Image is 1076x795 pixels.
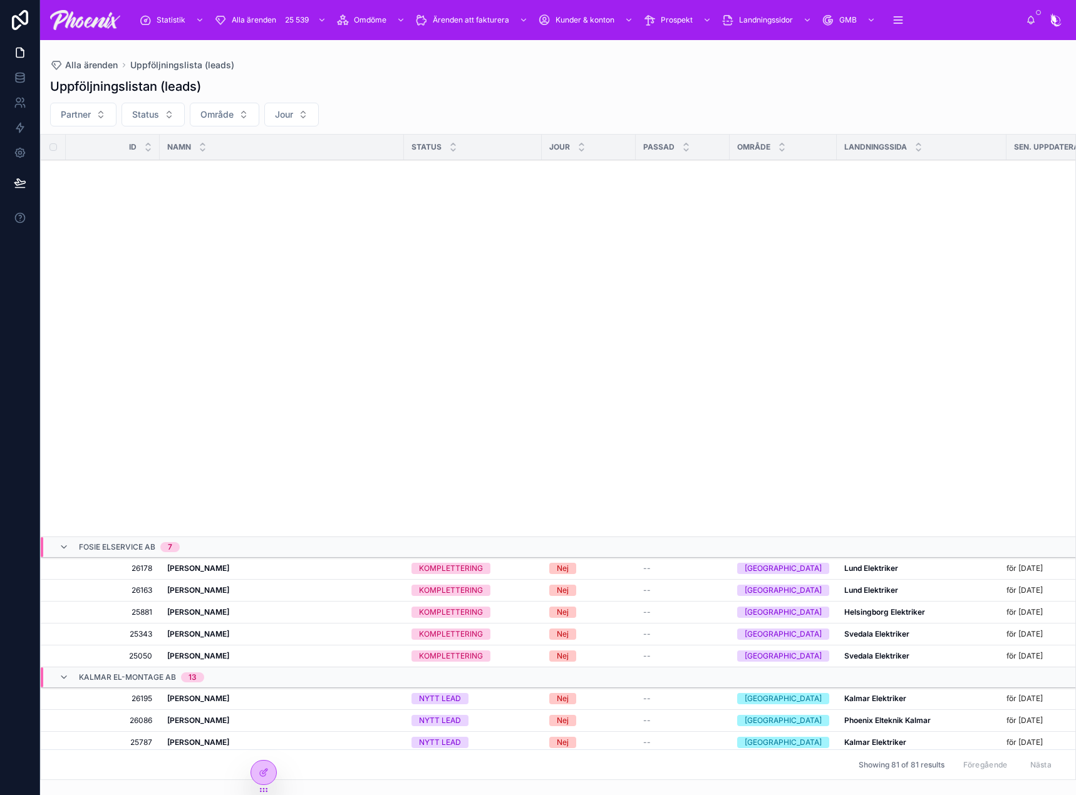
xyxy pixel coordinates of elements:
[844,715,931,725] strong: Phoenix Elteknik Kalmar
[411,650,534,662] a: KOMPLETTERING
[549,563,628,574] a: Nej
[167,607,396,617] a: [PERSON_NAME]
[200,108,234,121] span: Område
[745,563,822,574] div: [GEOGRAPHIC_DATA]
[1006,563,1043,573] p: för [DATE]
[1006,629,1043,639] p: för [DATE]
[81,737,152,747] span: 25787
[643,585,651,595] span: --
[81,607,152,617] a: 25881
[745,715,822,726] div: [GEOGRAPHIC_DATA]
[189,672,197,682] div: 13
[167,694,229,703] strong: [PERSON_NAME]
[411,628,534,640] a: KOMPLETTERING
[50,78,201,95] h1: Uppföljningslistan (leads)
[844,651,999,661] a: Svedala Elektriker
[745,607,822,618] div: [GEOGRAPHIC_DATA]
[844,737,906,747] strong: Kalmar Elektriker
[844,607,925,617] strong: Helsingborg Elektriker
[167,629,396,639] a: [PERSON_NAME]
[411,693,534,704] a: NYTT LEAD
[167,142,191,152] span: NAMN
[61,108,91,121] span: Partner
[81,629,152,639] a: 25343
[557,737,569,748] div: Nej
[333,9,411,31] a: Omdöme
[1006,651,1043,661] p: för [DATE]
[745,650,822,662] div: [GEOGRAPHIC_DATA]
[79,542,155,552] span: Fosie Elservice AB
[79,672,176,682] span: Kalmar El-Montage AB
[50,10,120,30] img: App logo
[745,737,822,748] div: [GEOGRAPHIC_DATA]
[549,715,628,726] a: Nej
[1006,607,1043,617] p: för [DATE]
[549,737,628,748] a: Nej
[844,142,907,152] span: LANDNINGSSIDA
[232,15,276,25] span: Alla ärenden
[81,694,152,704] span: 26195
[557,585,569,596] div: Nej
[844,715,999,726] a: Phoenix Elteknik Kalmar
[122,103,185,126] button: Select Button
[167,737,396,747] a: [PERSON_NAME]
[643,737,651,747] span: --
[557,650,569,662] div: Nej
[81,651,152,661] a: 25050
[411,585,534,596] a: KOMPLETTERING
[167,651,396,661] a: [PERSON_NAME]
[50,59,118,71] a: Alla ärenden
[643,629,651,639] span: --
[737,737,829,748] a: [GEOGRAPHIC_DATA]
[411,715,534,726] a: NYTT LEAD
[549,628,628,640] a: Nej
[419,650,483,662] div: KOMPLETTERING
[844,694,999,704] a: Kalmar Elektriker
[419,628,483,640] div: KOMPLETTERING
[411,737,534,748] a: NYTT LEAD
[157,15,185,25] span: Statistik
[167,737,229,747] strong: [PERSON_NAME]
[549,142,570,152] span: JOUR
[411,9,534,31] a: Ärenden att fakturera
[737,607,829,618] a: [GEOGRAPHIC_DATA]
[643,142,675,152] span: passad
[1006,585,1043,595] p: för [DATE]
[557,693,569,704] div: Nej
[81,585,152,595] a: 26163
[844,607,999,617] a: Helsingborg Elektriker
[549,650,628,662] a: Nej
[167,629,229,639] strong: [PERSON_NAME]
[167,585,396,595] a: [PERSON_NAME]
[167,585,229,595] strong: [PERSON_NAME]
[557,607,569,618] div: Nej
[132,108,159,121] span: Status
[419,563,483,574] div: KOMPLETTERING
[433,15,509,25] span: Ärenden att fakturera
[130,59,234,71] span: Uppföljningslista (leads)
[190,103,259,126] button: Select Button
[737,693,829,704] a: [GEOGRAPHIC_DATA]
[411,142,442,152] span: Status
[1006,694,1043,704] p: för [DATE]
[167,715,229,725] strong: [PERSON_NAME]
[275,108,293,121] span: Jour
[839,15,857,25] span: GMB
[557,715,569,726] div: Nej
[643,715,651,726] span: --
[81,715,152,726] a: 26086
[130,6,1026,34] div: scrollable content
[737,585,829,596] a: [GEOGRAPHIC_DATA]
[737,628,829,640] a: [GEOGRAPHIC_DATA]
[643,737,722,747] a: --
[419,737,461,748] div: NYTT LEAD
[844,651,909,660] strong: Svedala Elektriker
[557,628,569,640] div: Nej
[745,628,822,640] div: [GEOGRAPHIC_DATA]
[643,629,722,639] a: --
[844,737,999,747] a: Kalmar Elektriker
[739,15,793,25] span: Landningssidor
